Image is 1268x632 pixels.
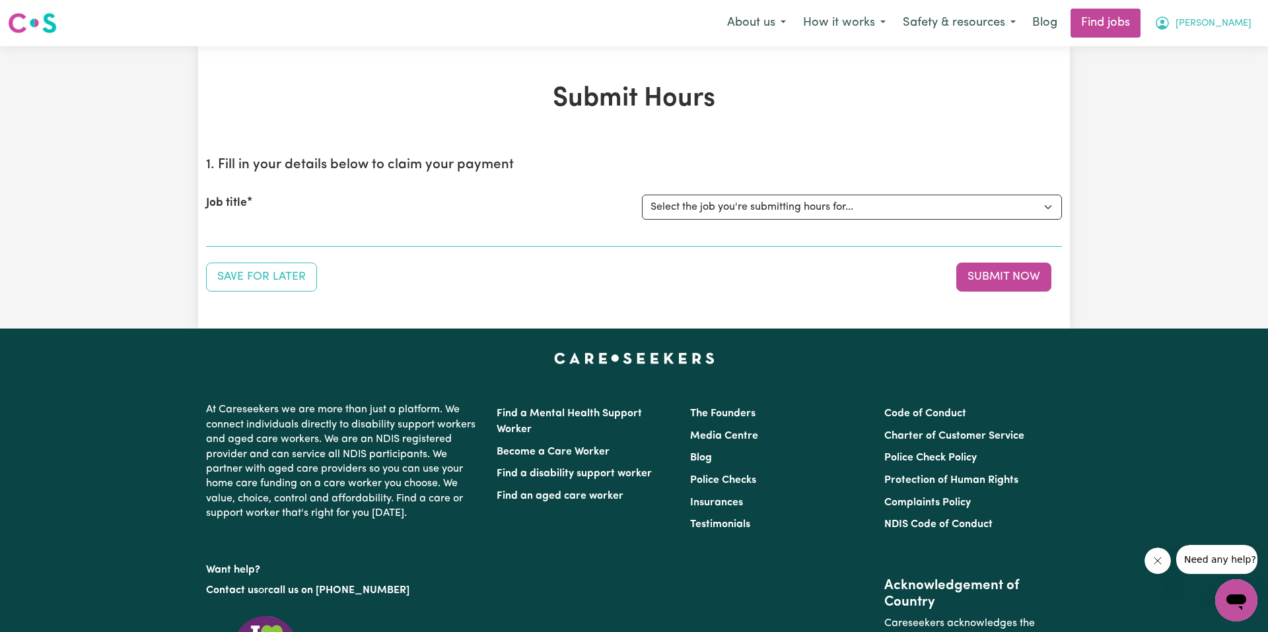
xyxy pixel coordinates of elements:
a: call us on [PHONE_NUMBER] [268,585,409,596]
a: Charter of Customer Service [884,431,1024,441]
p: At Careseekers we are more than just a platform. We connect individuals directly to disability su... [206,397,481,526]
button: My Account [1146,9,1260,37]
p: or [206,578,481,603]
a: NDIS Code of Conduct [884,519,993,530]
button: About us [719,9,794,37]
label: Job title [206,195,247,212]
iframe: Button to launch messaging window [1215,579,1257,621]
span: [PERSON_NAME] [1176,16,1251,31]
button: How it works [794,9,894,37]
a: Police Check Policy [884,453,977,463]
a: Contact us [206,585,258,596]
a: Blog [1024,9,1065,38]
h2: 1. Fill in your details below to claim your payment [206,157,1062,174]
h2: Acknowledgement of Country [884,578,1062,611]
a: Code of Conduct [884,408,966,419]
a: Find a Mental Health Support Worker [497,408,642,435]
iframe: Close message [1145,548,1171,574]
a: Become a Care Worker [497,447,610,457]
a: Protection of Human Rights [884,475,1018,486]
img: Careseekers logo [8,11,57,35]
button: Submit your job report [956,263,1051,292]
iframe: Message from company [1176,545,1257,574]
button: Safety & resources [894,9,1024,37]
a: Find an aged care worker [497,491,623,501]
a: Find jobs [1071,9,1141,38]
a: Careseekers logo [8,8,57,38]
a: Media Centre [690,431,758,441]
a: Find a disability support worker [497,468,652,479]
a: Testimonials [690,519,750,530]
button: Save your job report [206,263,317,292]
a: Insurances [690,497,743,508]
p: Want help? [206,557,481,577]
a: Complaints Policy [884,497,971,508]
a: Police Checks [690,475,756,486]
a: Careseekers home page [554,352,715,363]
a: The Founders [690,408,756,419]
h1: Submit Hours [206,83,1062,115]
a: Blog [690,453,712,463]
